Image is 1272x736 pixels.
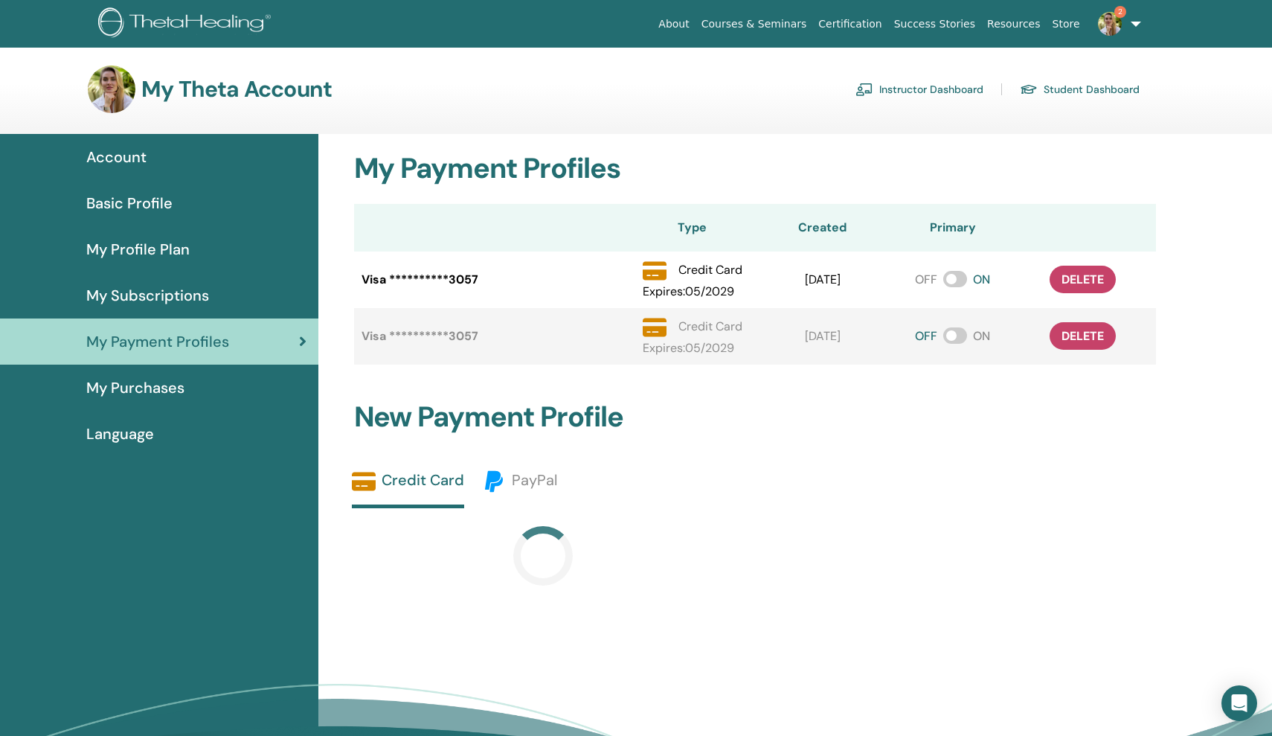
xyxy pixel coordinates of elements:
img: credit-card-solid.svg [352,470,376,493]
span: ON [973,328,990,344]
span: 2 [1114,6,1126,18]
img: chalkboard-teacher.svg [855,83,873,96]
img: graduation-cap.svg [1020,83,1038,96]
span: delete [1061,272,1104,287]
a: Courses & Seminars [696,10,813,38]
p: Expires : 05 / 2029 [643,283,742,301]
th: Type [614,204,771,252]
img: logo.png [98,7,276,41]
th: Primary [875,204,1031,252]
button: delete [1050,322,1116,350]
th: Created [771,204,875,252]
div: Open Intercom Messenger [1221,685,1257,721]
button: delete [1050,266,1116,293]
span: My Payment Profiles [86,330,229,353]
span: Credit Card [678,262,742,278]
span: My Purchases [86,377,184,399]
span: OFF [915,272,937,287]
a: Student Dashboard [1020,77,1140,101]
span: My Profile Plan [86,238,190,260]
p: Expires : 05 / 2029 [643,339,742,357]
a: Success Stories [888,10,981,38]
div: [DATE] [778,271,867,289]
a: Store [1047,10,1086,38]
div: [DATE] [778,327,867,345]
img: paypal.svg [482,470,506,493]
span: PayPal [512,470,557,490]
span: Language [86,423,154,445]
a: Certification [812,10,887,38]
h3: My Theta Account [141,76,332,103]
span: OFF [915,328,937,344]
a: Credit Card [352,470,464,508]
img: default.jpg [1098,12,1122,36]
span: ON [973,272,990,287]
span: Basic Profile [86,192,173,214]
a: Resources [981,10,1047,38]
a: About [652,10,695,38]
img: default.jpg [88,65,135,113]
span: Account [86,146,147,168]
img: credit-card-solid.svg [643,316,666,339]
span: delete [1061,328,1104,344]
h2: New Payment Profile [345,400,1166,435]
span: My Subscriptions [86,284,209,307]
a: Instructor Dashboard [855,77,983,101]
span: Credit Card [678,319,742,334]
img: credit-card-solid.svg [643,259,666,283]
h2: My Payment Profiles [345,152,1166,186]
